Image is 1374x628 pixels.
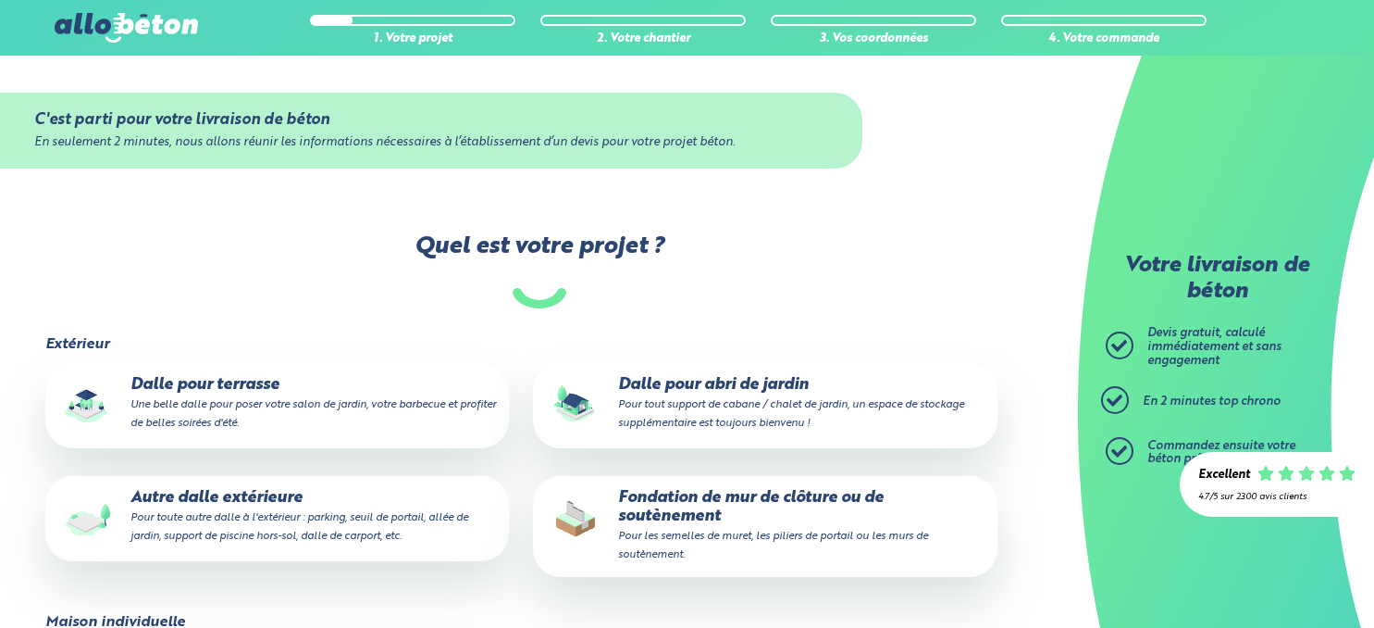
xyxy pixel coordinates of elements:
[546,376,984,433] p: Dalle pour abri de jardin
[1147,440,1295,466] span: Commandez ensuite votre béton prêt à l'emploi
[34,111,827,129] div: C'est parti pour votre livraison de béton
[546,489,984,564] p: Fondation de mur de clôture ou de soutènement
[1001,32,1207,46] div: 4. Votre commande
[546,376,605,435] img: final_use.values.garden_shed
[618,531,928,560] small: Pour les semelles de muret, les piliers de portail ou les murs de soutènement.
[34,136,827,150] div: En seulement 2 minutes, nous allons réunir les informations nécessaires à l’établissement d’un de...
[1110,254,1323,305] p: Votre livraison de béton
[58,489,118,548] img: final_use.values.outside_slab
[58,376,118,435] img: final_use.values.terrace
[1198,492,1355,502] div: 4.7/5 sur 2300 avis clients
[1198,469,1250,483] div: Excellent
[45,336,109,353] legend: Extérieur
[58,376,497,433] p: Dalle pour terrasse
[130,399,496,429] small: Une belle dalle pour poser votre salon de jardin, votre barbecue et profiter de belles soirées d'...
[55,13,197,43] img: allobéton
[1143,396,1281,408] span: En 2 minutes top chrono
[540,32,746,46] div: 2. Votre chantier
[58,489,497,546] p: Autre dalle extérieure
[43,233,1035,308] label: Quel est votre projet ?
[618,399,964,429] small: Pour tout support de cabane / chalet de jardin, un espace de stockage supplémentaire est toujours...
[310,32,515,46] div: 1. Votre projet
[546,489,605,548] img: final_use.values.closing_wall_fundation
[1209,556,1354,608] iframe: Help widget launcher
[771,32,976,46] div: 3. Vos coordonnées
[130,512,468,542] small: Pour toute autre dalle à l'extérieur : parking, seuil de portail, allée de jardin, support de pis...
[1147,327,1281,366] span: Devis gratuit, calculé immédiatement et sans engagement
